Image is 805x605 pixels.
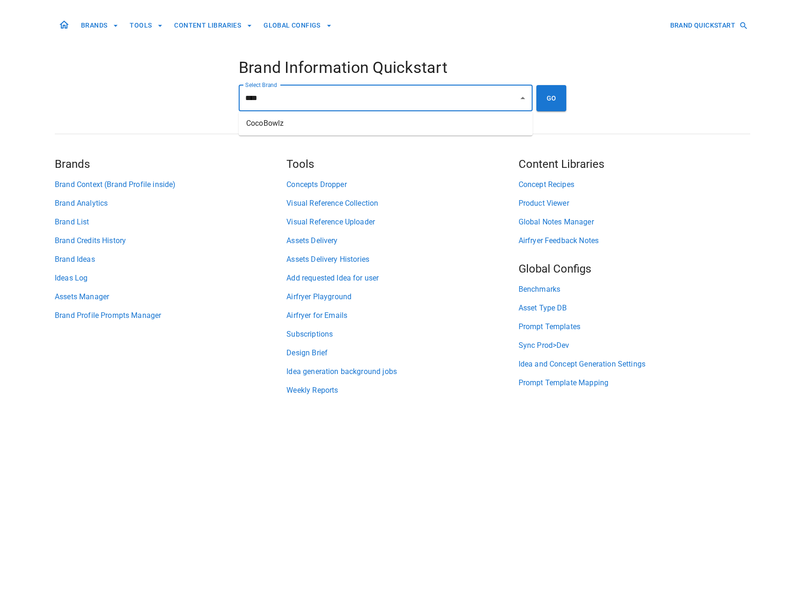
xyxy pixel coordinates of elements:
a: Design Brief [286,347,518,359]
a: Prompt Templates [519,321,750,332]
a: Brand Profile Prompts Manager [55,310,286,321]
a: Subscriptions [286,329,518,340]
a: Ideas Log [55,273,286,284]
a: Assets Delivery [286,235,518,246]
a: Benchmarks [519,284,750,295]
a: Assets Delivery Histories [286,254,518,265]
h5: Brands [55,157,286,172]
a: Weekly Reports [286,385,518,396]
h5: Global Configs [519,261,750,276]
a: Product Viewer [519,198,750,209]
a: Brand Credits History [55,235,286,246]
li: CocoBowlz [239,115,533,132]
a: Concept Recipes [519,179,750,190]
button: GLOBAL CONFIGS [260,17,336,34]
a: Global Notes Manager [519,216,750,228]
a: Assets Manager [55,291,286,302]
button: BRANDS [77,17,122,34]
a: Airfryer for Emails [286,310,518,321]
h5: Content Libraries [519,157,750,172]
a: Airfryer Playground [286,291,518,302]
a: Prompt Template Mapping [519,377,750,389]
label: Select Brand [245,81,277,89]
a: Idea and Concept Generation Settings [519,359,750,370]
a: Idea generation background jobs [286,366,518,377]
a: Visual Reference Uploader [286,216,518,228]
button: GO [536,85,566,111]
button: BRAND QUICKSTART [666,17,750,34]
a: Brand Ideas [55,254,286,265]
button: TOOLS [126,17,167,34]
a: Asset Type DB [519,302,750,314]
a: Add requested Idea for user [286,273,518,284]
a: Airfryer Feedback Notes [519,235,750,246]
h5: Tools [286,157,518,172]
a: Visual Reference Collection [286,198,518,209]
a: Brand Analytics [55,198,286,209]
button: CONTENT LIBRARIES [170,17,256,34]
a: Brand Context (Brand Profile inside) [55,179,286,190]
h4: Brand Information Quickstart [239,58,566,78]
a: Concepts Dropper [286,179,518,190]
button: Close [516,92,529,105]
a: Brand List [55,216,286,228]
a: Sync Prod>Dev [519,340,750,351]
